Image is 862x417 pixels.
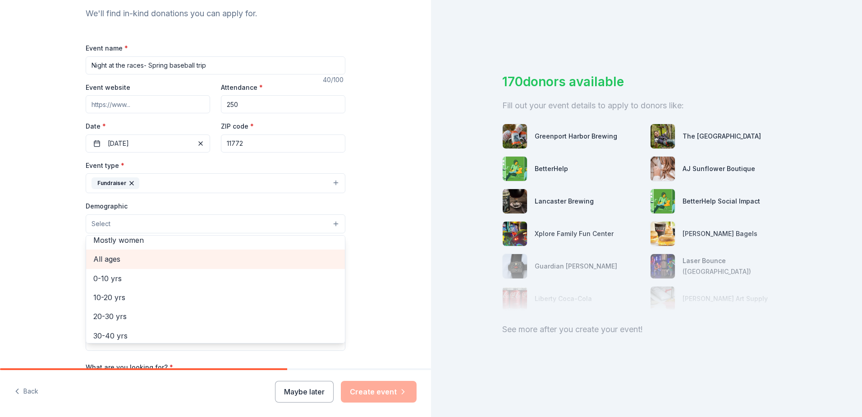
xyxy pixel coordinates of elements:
span: All ages [93,253,338,265]
button: Select [86,214,345,233]
span: Mostly women [93,234,338,246]
div: Select [86,235,345,343]
span: 30-40 yrs [93,330,338,342]
span: 0-10 yrs [93,273,338,284]
span: 20-30 yrs [93,310,338,322]
span: Select [92,218,110,229]
span: 10-20 yrs [93,292,338,303]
